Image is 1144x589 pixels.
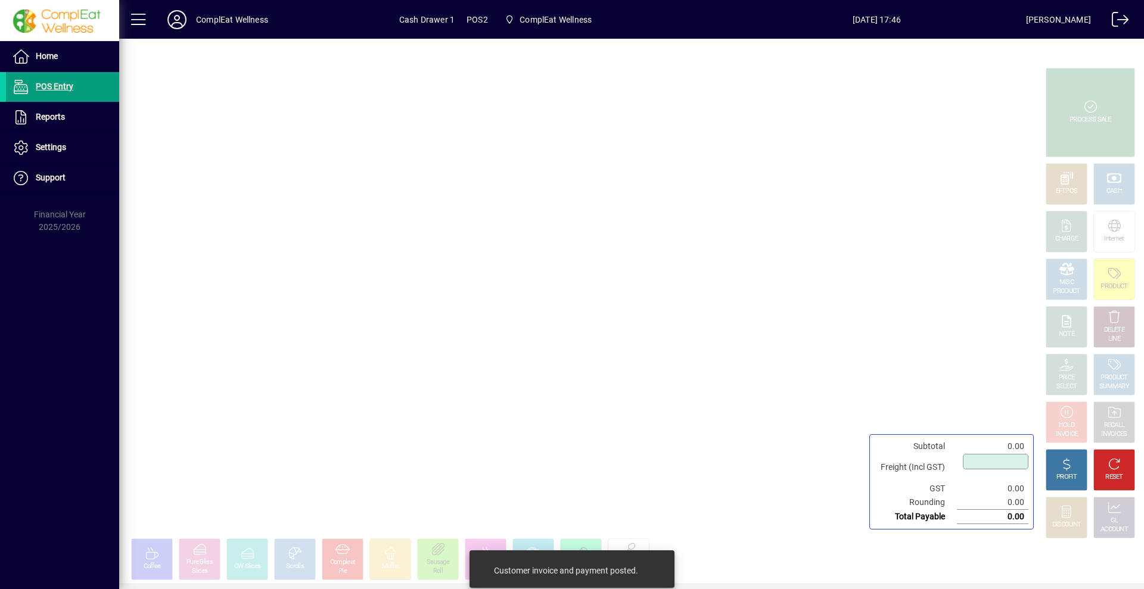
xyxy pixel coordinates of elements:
[6,102,119,132] a: Reports
[144,562,161,571] div: Coffee
[957,440,1028,453] td: 0.00
[875,495,957,510] td: Rounding
[186,558,213,567] div: Pure Bliss
[1056,187,1078,196] div: EFTPOS
[1111,516,1118,525] div: GL
[1104,421,1125,430] div: RECALL
[1026,10,1091,29] div: [PERSON_NAME]
[1103,2,1129,41] a: Logout
[1056,473,1077,482] div: PROFIT
[286,562,304,571] div: Scrolls
[330,558,355,567] div: Compleat
[467,10,488,29] span: POS2
[1101,373,1127,382] div: PRODUCT
[6,133,119,163] a: Settings
[433,567,443,576] div: Roll
[234,562,261,571] div: CW Slices
[1070,116,1111,124] div: PROCESS SALE
[957,482,1028,495] td: 0.00
[427,558,449,567] div: Sausage
[1099,382,1129,391] div: SUMMARY
[1055,430,1077,439] div: INVOICE
[196,10,268,29] div: ComplEat Wellness
[158,9,196,30] button: Profile
[1105,473,1123,482] div: RESET
[192,567,208,576] div: Slices
[1106,187,1122,196] div: CASH
[399,10,455,29] span: Cash Drawer 1
[1055,235,1078,244] div: CHARGE
[338,567,347,576] div: Pie
[1104,235,1124,244] div: Internet
[520,10,592,29] span: ComplEat Wellness
[875,440,957,453] td: Subtotal
[957,495,1028,510] td: 0.00
[1101,430,1127,439] div: INVOICES
[875,453,957,482] td: Freight (Incl GST)
[494,565,638,576] div: Customer invoice and payment posted.
[1104,326,1124,335] div: DELETE
[1059,421,1074,430] div: HOLD
[1053,287,1080,296] div: PRODUCT
[1052,521,1081,529] div: DISCOUNT
[1108,335,1120,344] div: LINE
[36,142,66,152] span: Settings
[1059,330,1074,339] div: NOTE
[36,173,66,182] span: Support
[1059,278,1074,287] div: MISC
[36,82,73,91] span: POS Entry
[957,510,1028,524] td: 0.00
[382,562,399,571] div: Muffin
[6,163,119,193] a: Support
[36,112,65,121] span: Reports
[1059,373,1075,382] div: PRICE
[1056,382,1077,391] div: SELECT
[728,10,1026,29] span: [DATE] 17:46
[1101,525,1128,534] div: ACCOUNT
[875,510,957,524] td: Total Payable
[500,9,596,30] span: ComplEat Wellness
[36,51,58,61] span: Home
[6,42,119,71] a: Home
[875,482,957,495] td: GST
[1101,282,1127,291] div: PRODUCT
